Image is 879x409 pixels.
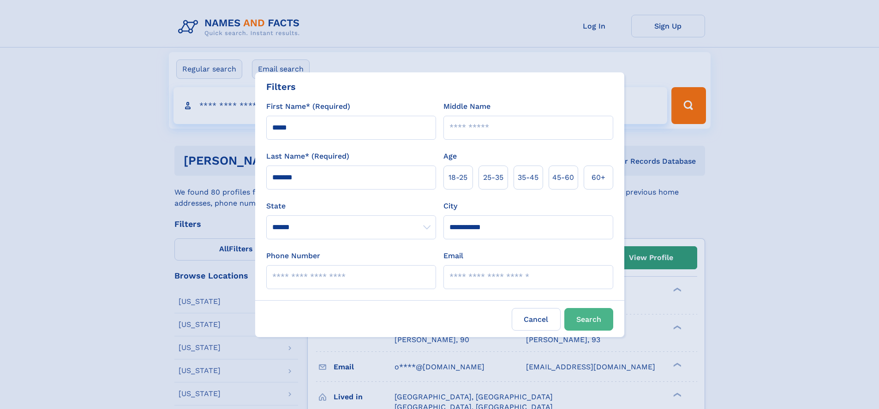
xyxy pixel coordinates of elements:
[266,151,349,162] label: Last Name* (Required)
[448,172,467,183] span: 18‑25
[266,101,350,112] label: First Name* (Required)
[518,172,538,183] span: 35‑45
[483,172,503,183] span: 25‑35
[564,308,613,331] button: Search
[266,80,296,94] div: Filters
[443,151,457,162] label: Age
[443,250,463,261] label: Email
[443,201,457,212] label: City
[443,101,490,112] label: Middle Name
[266,201,436,212] label: State
[512,308,561,331] label: Cancel
[552,172,574,183] span: 45‑60
[266,250,320,261] label: Phone Number
[592,172,605,183] span: 60+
